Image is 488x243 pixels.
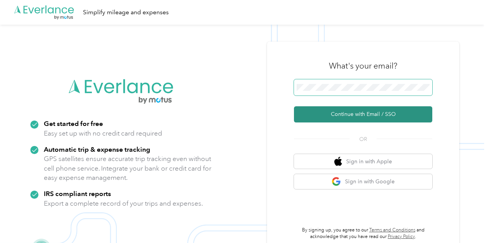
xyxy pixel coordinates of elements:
[329,60,397,71] h3: What's your email?
[44,129,162,138] p: Easy set up with no credit card required
[294,106,432,122] button: Continue with Email / SSO
[332,177,341,186] img: google logo
[294,174,432,189] button: google logoSign in with Google
[44,154,212,183] p: GPS satellites ensure accurate trip tracking even without cell phone service. Integrate your bank...
[83,8,169,17] div: Simplify mileage and expenses
[334,157,342,166] img: apple logo
[44,119,103,127] strong: Get started for free
[369,227,415,233] a: Terms and Conditions
[44,199,203,208] p: Export a complete record of your trips and expenses.
[350,135,377,143] span: OR
[44,189,111,198] strong: IRS compliant reports
[294,227,432,240] p: By signing up, you agree to our and acknowledge that you have read our .
[44,145,150,153] strong: Automatic trip & expense tracking
[294,154,432,169] button: apple logoSign in with Apple
[388,234,415,240] a: Privacy Policy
